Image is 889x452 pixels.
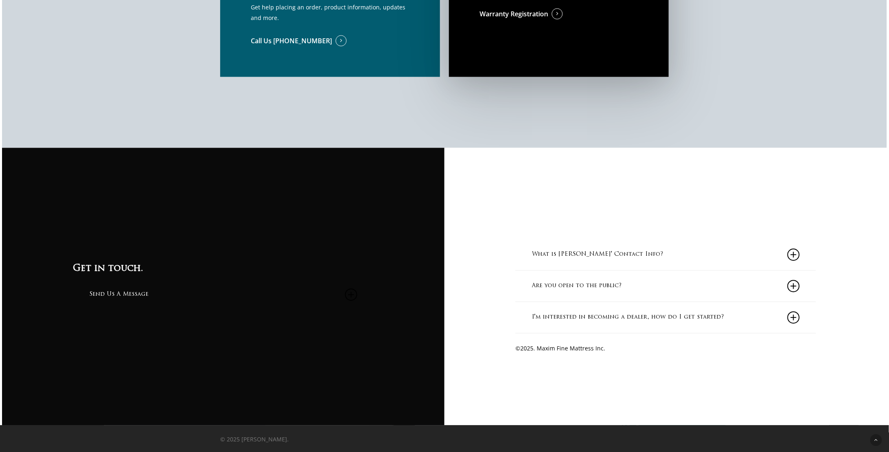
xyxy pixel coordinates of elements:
[532,270,799,301] a: Are you open to the public?
[89,279,357,310] a: Send Us A Message
[73,262,373,276] h3: Get in touch.
[532,239,799,270] a: What is [PERSON_NAME]' Contact Info?
[251,2,409,23] p: Get help placing an order, product information, updates and more.
[870,434,882,446] a: Back to top
[515,343,816,354] p: © . Maxim Fine Mattress Inc.
[251,35,347,46] a: Call Us [PHONE_NUMBER]
[520,344,533,352] span: 2025
[515,219,602,229] a: Call [PHONE_NUMBER]
[532,302,799,333] a: I'm interested in becoming a dealer, how do I get started?
[480,9,563,19] a: Warranty Registration
[220,435,402,444] p: © 2025 [PERSON_NAME].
